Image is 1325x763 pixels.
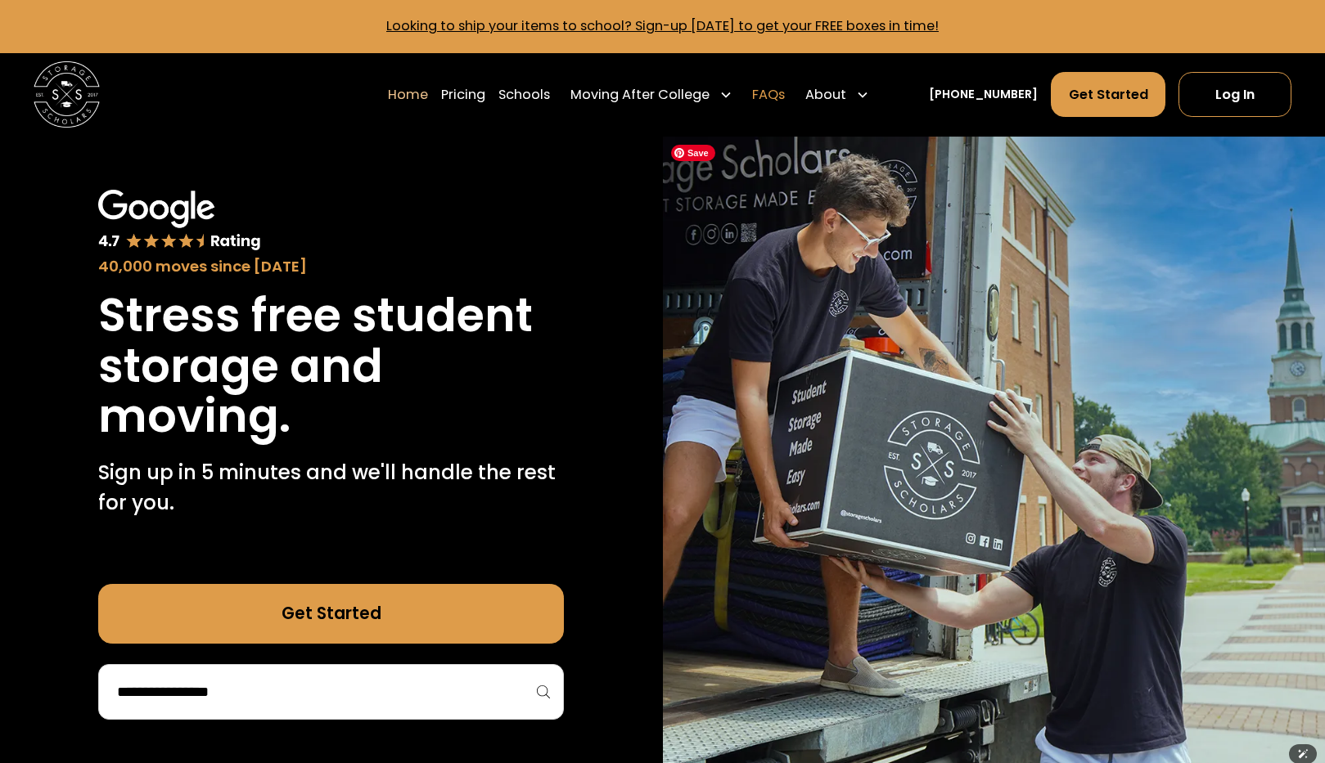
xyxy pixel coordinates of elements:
p: Sign up in 5 minutes and we'll handle the rest for you. [98,458,564,518]
div: About [799,71,877,118]
div: Moving After College [564,71,740,118]
a: FAQs [752,71,785,118]
a: Pricing [441,71,485,118]
a: Get Started [98,584,564,644]
a: Schools [498,71,550,118]
a: [PHONE_NUMBER] [929,86,1038,103]
a: Log In [1179,72,1291,117]
div: Moving After College [570,85,710,105]
h1: Stress free student storage and moving. [98,290,564,441]
img: Storage Scholars main logo [34,61,100,128]
img: Google 4.7 star rating [98,190,261,252]
div: 40,000 moves since [DATE] [98,255,564,277]
a: Home [388,71,428,118]
a: Get Started [1051,72,1165,117]
a: Looking to ship your items to school? Sign-up [DATE] to get your FREE boxes in time! [386,16,939,35]
div: About [805,85,846,105]
span: Save [671,145,715,161]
